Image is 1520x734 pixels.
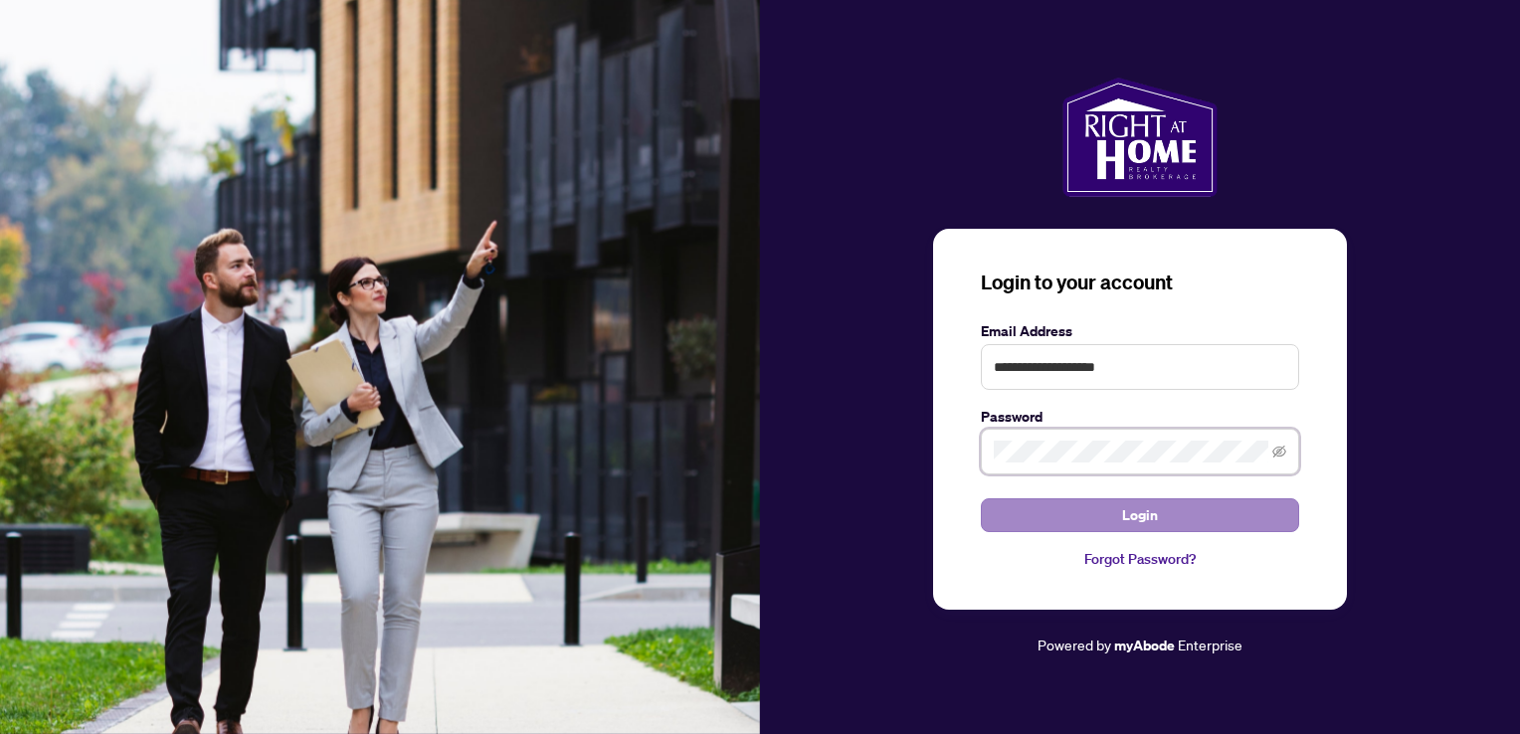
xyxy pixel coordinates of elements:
span: eye-invisible [1272,445,1286,459]
img: ma-logo [1062,78,1217,197]
span: Powered by [1038,636,1111,653]
h3: Login to your account [981,269,1299,296]
span: Login [1122,499,1158,531]
button: Login [981,498,1299,532]
span: Enterprise [1178,636,1242,653]
label: Password [981,406,1299,428]
a: myAbode [1114,635,1175,656]
label: Email Address [981,320,1299,342]
a: Forgot Password? [981,548,1299,570]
